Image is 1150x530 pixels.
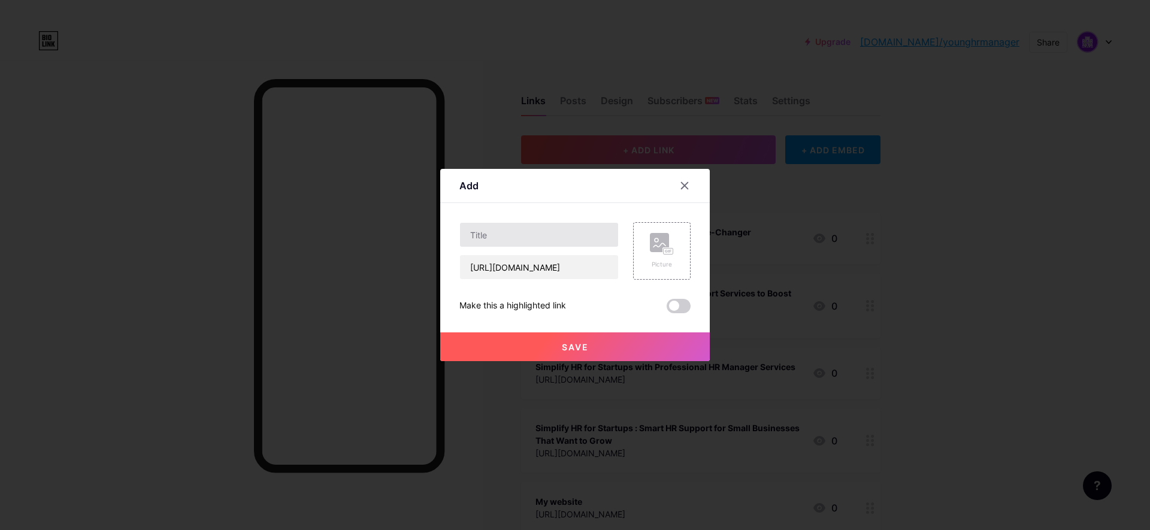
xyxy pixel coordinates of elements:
[459,178,479,193] div: Add
[562,342,589,352] span: Save
[460,223,618,247] input: Title
[459,299,566,313] div: Make this a highlighted link
[650,260,674,269] div: Picture
[460,255,618,279] input: URL
[440,332,710,361] button: Save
